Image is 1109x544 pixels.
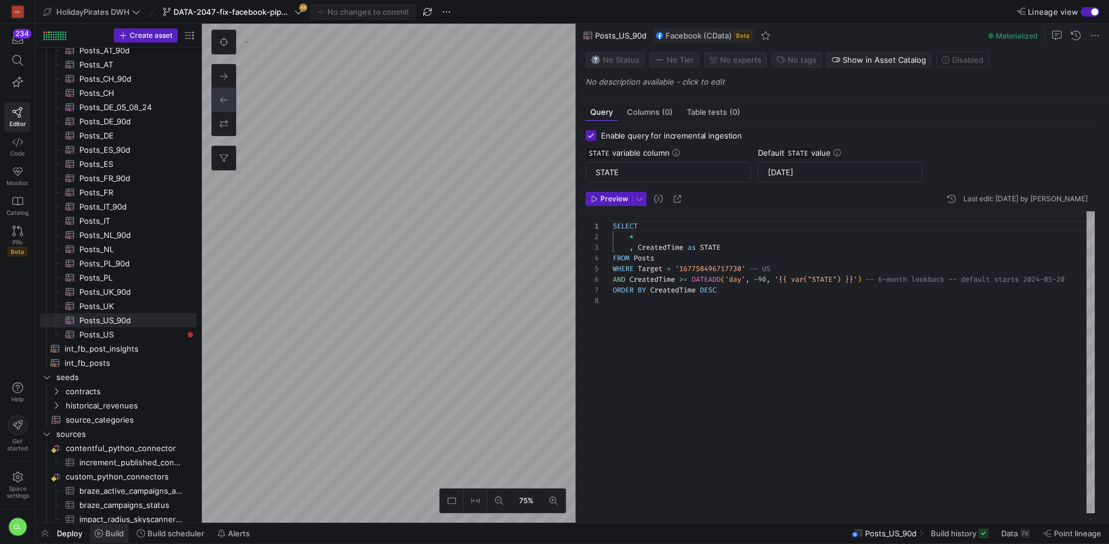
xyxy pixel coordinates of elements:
a: Catalog [5,191,30,221]
span: ) [857,275,862,284]
span: , [766,275,770,284]
span: SELECT [613,221,638,231]
span: Beta [734,31,751,40]
div: Press SPACE to select this row. [40,171,197,185]
span: -- US [750,264,770,273]
span: Posts_AT​​​​​​​​​ [79,58,183,72]
span: Posts_FR_90d​​​​​​​​​ [79,172,183,185]
div: CL [8,517,27,536]
span: Posts_UK_90d​​​​​​​​​ [79,285,183,299]
button: Preview [586,192,632,206]
span: Posts_DE​​​​​​​​​ [79,129,183,143]
a: Posts_DE​​​​​​​​​ [40,128,197,143]
span: increment_published_contentful_data​​​​​​​​​ [79,456,183,469]
div: Press SPACE to select this row. [40,398,197,413]
span: Posts_PL​​​​​​​​​ [79,271,183,285]
span: Show in Asset Catalog [843,55,926,65]
div: 5 [586,263,599,274]
span: (0) [729,108,740,116]
span: (0) [662,108,673,116]
a: Posts_US_90d​​​​​​​​​ [40,313,197,327]
span: Query [590,108,613,116]
button: No experts [704,52,767,67]
a: Posts_US​​​​​​​​​ [40,327,197,342]
div: 2 [586,231,599,242]
span: CreatedTime [629,275,675,284]
span: Posts_US_90d​​​​​​​​​ [79,314,183,327]
span: contentful_python_connector​​​​​​​​ [66,442,195,455]
span: No tags [787,55,817,65]
a: braze_active_campaigns_analytics​​​​​​​​​ [40,484,197,498]
a: Posts_NL_90d​​​​​​​​​ [40,228,197,242]
span: HolidayPirates DWH [56,7,130,17]
img: No tier [655,55,664,65]
p: No description available - click to edit [586,77,1104,86]
span: Alerts [228,529,250,538]
a: Posts_FR_90d​​​​​​​​​ [40,171,197,185]
a: Monitor [5,162,30,191]
div: Press SPACE to select this row. [40,413,197,427]
div: Press SPACE to select this row. [40,327,197,342]
a: Posts_IT_90d​​​​​​​​​ [40,199,197,214]
span: braze_active_campaigns_analytics​​​​​​​​​ [79,484,183,498]
span: >= [679,275,687,284]
span: STATE [785,147,811,159]
button: Alerts [212,523,255,543]
span: Build history [931,529,976,538]
span: 'day' [725,275,745,284]
button: DATA-2047-fix-facebook-pipeline [160,4,306,20]
span: Help [10,395,25,403]
span: FROM [613,253,629,263]
div: Press SPACE to select this row. [40,469,197,484]
span: Beta [8,247,27,256]
span: sources [56,427,195,441]
div: Press SPACE to select this row. [40,157,197,171]
button: Getstarted [5,410,30,456]
span: Catalog [7,209,28,216]
span: Materialized [996,31,1037,40]
button: Create asset [114,28,178,43]
div: 7K [1020,529,1030,538]
a: Posts_UK​​​​​​​​​ [40,299,197,313]
span: int_fb_posts​​​​​​​​​​ [65,356,183,370]
span: impact_radius_skyscanner_revenues​​​​​​​​​ [79,513,183,526]
a: Posts_IT​​​​​​​​​ [40,214,197,228]
span: CreatedTime [638,243,683,252]
span: Space settings [7,485,29,499]
span: Monitor [7,179,28,186]
div: Press SPACE to select this row. [40,43,197,57]
span: WHERE [613,264,634,273]
span: Deploy [57,529,82,538]
a: Posts_ES_90d​​​​​​​​​ [40,143,197,157]
div: Press SPACE to select this row. [40,271,197,285]
button: 234 [5,28,30,50]
a: braze_campaigns_status​​​​​​​​​ [40,498,197,512]
button: HolidayPirates DWH [40,4,143,20]
span: Posts_IT​​​​​​​​​ [79,214,183,228]
div: Press SPACE to select this row. [40,185,197,199]
a: Editor [5,102,30,132]
span: DESC [700,285,716,295]
div: Press SPACE to select this row. [40,384,197,398]
div: Press SPACE to select this row. [40,285,197,299]
button: Build scheduler [131,523,210,543]
a: HG [5,2,30,22]
span: , [745,275,750,284]
div: 1 [586,221,599,231]
button: Show in Asset Catalog [827,52,931,67]
a: increment_published_contentful_data​​​​​​​​​ [40,455,197,469]
a: Posts_DE_05_08_24​​​​​​​​​ [40,100,197,114]
a: Code [5,132,30,162]
span: Posts_IT_90d​​​​​​​​​ [79,200,183,214]
span: Posts_ES​​​​​​​​​ [79,157,183,171]
span: Posts_ES_90d​​​​​​​​​ [79,143,183,157]
span: DATEADD [692,275,721,284]
span: Facebook (CData) [666,31,732,40]
a: Spacesettings [5,466,30,504]
div: Press SPACE to select this row. [40,214,197,228]
span: 75% [517,494,536,507]
span: Table tests [687,108,740,116]
a: Posts_DE_90d​​​​​​​​​ [40,114,197,128]
span: PRs [12,239,22,246]
span: Build [105,529,124,538]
